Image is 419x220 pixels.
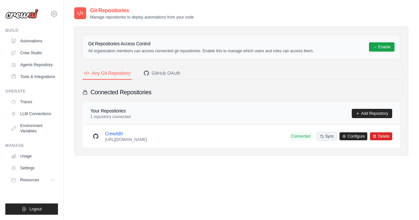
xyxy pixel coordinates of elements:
p: All organization members can access connected git repositories. Enable this to manage which users... [88,48,314,54]
h3: Git Repositories Access Control [88,40,314,47]
h4: Your Repositories [90,108,131,114]
a: Agents Repository [8,60,58,70]
span: Resources [20,177,39,183]
a: Automations [8,36,58,46]
div: Any Git Repository [84,70,131,76]
button: Enable [369,42,394,52]
div: Build [5,28,58,33]
a: Crew Studio [8,48,58,58]
a: Settings [8,163,58,173]
button: Logout [5,203,58,215]
a: Traces [8,97,58,107]
span: Connected [288,132,313,140]
a: Add Repository [352,109,392,118]
button: Delete [370,132,392,140]
a: LLM Connections [8,109,58,119]
a: Tools & Integrations [8,71,58,82]
nav: Tabs [82,67,400,80]
img: Logo [5,9,38,19]
div: Operate [5,89,58,94]
p: 1 repository connected [90,114,131,119]
button: Resources [8,175,58,185]
button: GitHub OAuth [142,67,182,80]
a: Usage [8,151,58,161]
div: GitHub OAuth [144,70,181,76]
p: Manage repositories to deploy automations from your code [90,15,194,20]
a: CrewABI [105,131,123,136]
span: Logout [29,206,42,212]
a: Environment Variables [8,120,58,136]
button: Sync [317,132,337,141]
h2: Git Repositories [90,7,194,15]
h3: Connected Repositories [90,88,151,97]
div: Manage [5,143,58,148]
button: Any Git Repository [82,67,132,80]
p: [URL][DOMAIN_NAME] [105,137,147,142]
a: Configure [340,132,367,140]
